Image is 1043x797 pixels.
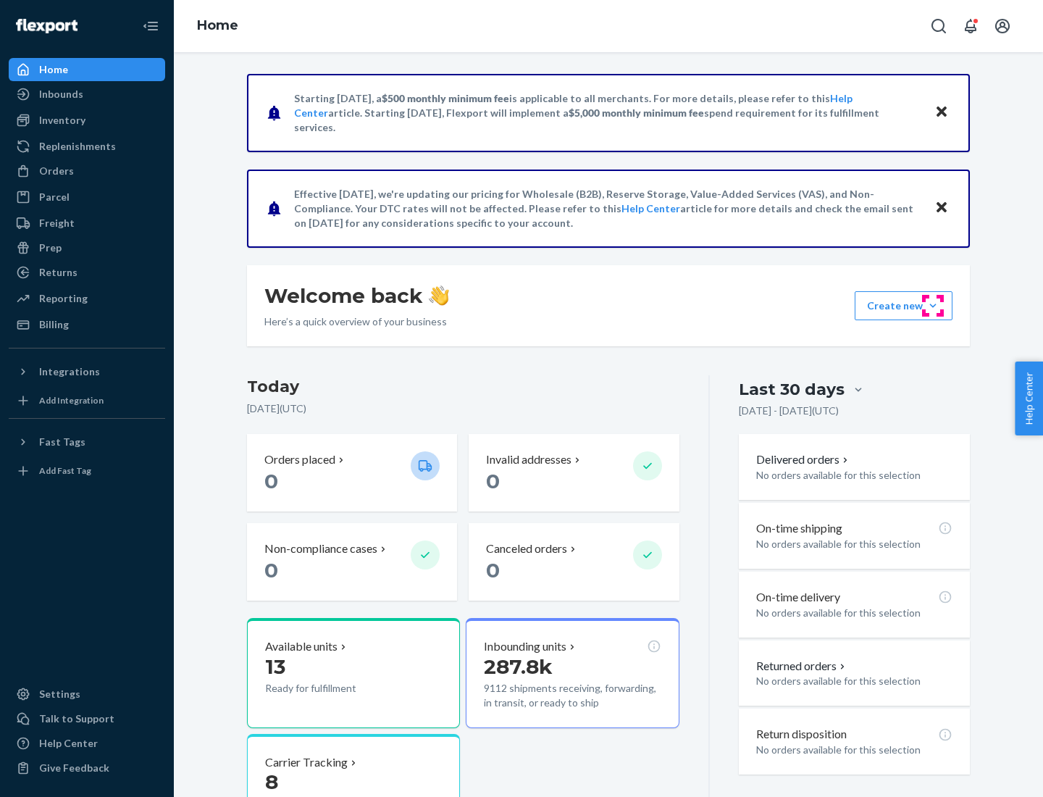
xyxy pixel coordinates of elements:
[264,541,377,557] p: Non-compliance cases
[264,283,449,309] h1: Welcome back
[265,681,399,696] p: Ready for fulfillment
[1015,362,1043,435] button: Help Center
[39,317,69,332] div: Billing
[382,92,509,104] span: $500 monthly minimum fee
[569,107,704,119] span: $5,000 monthly minimum fee
[136,12,165,41] button: Close Navigation
[264,451,335,468] p: Orders placed
[756,606,952,620] p: No orders available for this selection
[9,360,165,383] button: Integrations
[265,754,348,771] p: Carrier Tracking
[185,5,250,47] ol: breadcrumbs
[39,113,85,128] div: Inventory
[484,654,553,679] span: 287.8k
[39,216,75,230] div: Freight
[9,430,165,454] button: Fast Tags
[756,468,952,483] p: No orders available for this selection
[932,102,951,123] button: Close
[9,707,165,730] a: Talk to Support
[39,761,109,775] div: Give Feedback
[39,265,78,280] div: Returns
[756,537,952,551] p: No orders available for this selection
[988,12,1017,41] button: Open account menu
[39,291,88,306] div: Reporting
[932,198,951,219] button: Close
[486,541,567,557] p: Canceled orders
[484,638,566,655] p: Inbounding units
[466,618,679,728] button: Inbounding units287.8k9112 shipments receiving, forwarding, in transit, or ready to ship
[9,58,165,81] a: Home
[16,19,78,33] img: Flexport logo
[247,523,457,601] button: Non-compliance cases 0
[756,674,952,688] p: No orders available for this selection
[756,589,840,606] p: On-time delivery
[756,726,847,743] p: Return disposition
[9,459,165,483] a: Add Fast Tag
[247,401,679,416] p: [DATE] ( UTC )
[9,135,165,158] a: Replenishments
[39,364,100,379] div: Integrations
[39,464,91,477] div: Add Fast Tag
[9,109,165,132] a: Inventory
[264,314,449,329] p: Here’s a quick overview of your business
[9,83,165,106] a: Inbounds
[486,469,500,493] span: 0
[39,736,98,751] div: Help Center
[486,558,500,583] span: 0
[756,520,842,537] p: On-time shipping
[9,212,165,235] a: Freight
[197,17,238,33] a: Home
[247,434,457,512] button: Orders placed 0
[9,261,165,284] a: Returns
[484,681,661,710] p: 9112 shipments receiving, forwarding, in transit, or ready to ship
[756,743,952,757] p: No orders available for this selection
[264,469,278,493] span: 0
[39,712,114,726] div: Talk to Support
[9,236,165,259] a: Prep
[739,404,839,418] p: [DATE] - [DATE] ( UTC )
[247,618,460,728] button: Available units13Ready for fulfillment
[264,558,278,583] span: 0
[9,159,165,183] a: Orders
[39,394,104,406] div: Add Integration
[39,190,70,204] div: Parcel
[621,202,680,214] a: Help Center
[924,12,953,41] button: Open Search Box
[469,523,679,601] button: Canceled orders 0
[9,313,165,336] a: Billing
[9,287,165,310] a: Reporting
[39,435,85,449] div: Fast Tags
[265,769,278,794] span: 8
[39,687,80,701] div: Settings
[294,187,921,230] p: Effective [DATE], we're updating our pricing for Wholesale (B2B), Reserve Storage, Value-Added Se...
[247,375,679,398] h3: Today
[429,285,449,306] img: hand-wave emoji
[469,434,679,512] button: Invalid addresses 0
[39,241,62,255] div: Prep
[9,756,165,780] button: Give Feedback
[265,654,285,679] span: 13
[39,164,74,178] div: Orders
[956,12,985,41] button: Open notifications
[756,658,848,675] button: Returned orders
[39,62,68,77] div: Home
[9,683,165,706] a: Settings
[9,185,165,209] a: Parcel
[9,732,165,755] a: Help Center
[39,87,83,101] div: Inbounds
[294,91,921,135] p: Starting [DATE], a is applicable to all merchants. For more details, please refer to this article...
[855,291,952,320] button: Create new
[739,378,845,401] div: Last 30 days
[265,638,338,655] p: Available units
[39,139,116,154] div: Replenishments
[9,389,165,412] a: Add Integration
[756,451,851,468] button: Delivered orders
[486,451,571,468] p: Invalid addresses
